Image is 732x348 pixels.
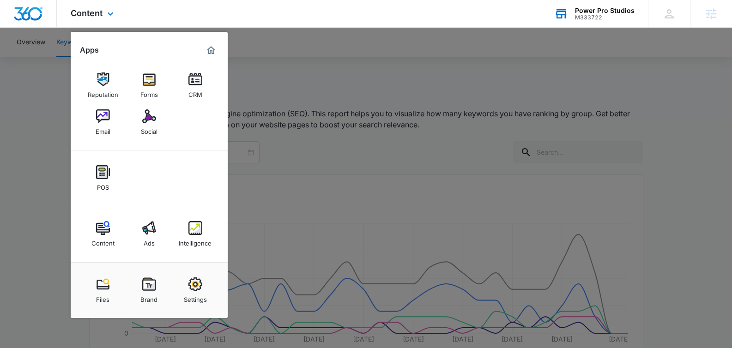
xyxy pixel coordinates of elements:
div: Intelligence [179,235,212,247]
a: Settings [178,273,213,308]
a: Email [85,105,121,140]
div: account name [575,7,635,14]
a: Intelligence [178,216,213,252]
div: POS [97,179,109,191]
h2: Apps [80,46,99,54]
a: Reputation [85,68,121,103]
div: account id [575,14,635,21]
div: Social [141,123,157,135]
div: Reputation [88,86,118,98]
div: Ads [144,235,155,247]
a: Social [132,105,167,140]
a: Content [85,216,121,252]
div: Email [96,123,110,135]
div: Forms [140,86,158,98]
a: Files [85,273,121,308]
div: Brand [140,291,157,303]
a: Marketing 360® Dashboard [204,43,218,58]
div: Content [91,235,115,247]
div: CRM [188,86,202,98]
span: Content [71,8,103,18]
a: Brand [132,273,167,308]
a: Ads [132,216,167,252]
a: CRM [178,68,213,103]
div: Settings [184,291,207,303]
a: Forms [132,68,167,103]
a: POS [85,161,121,196]
div: Files [96,291,109,303]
